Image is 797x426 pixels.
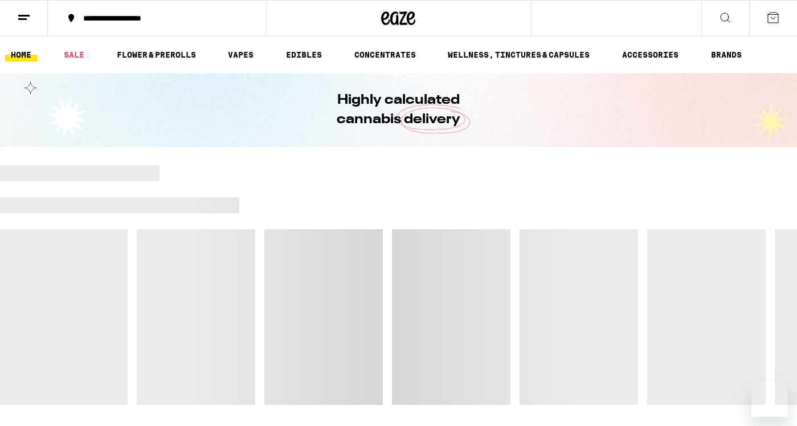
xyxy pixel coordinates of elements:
h1: Highly calculated cannabis delivery [305,91,493,129]
a: HOME [5,48,37,62]
a: BRANDS [705,48,747,62]
a: EDIBLES [280,48,328,62]
a: VAPES [222,48,259,62]
a: CONCENTRATES [349,48,422,62]
a: FLOWER & PREROLLS [111,48,202,62]
a: SALE [58,48,90,62]
a: WELLNESS, TINCTURES & CAPSULES [442,48,595,62]
iframe: Button to launch messaging window [751,380,788,417]
a: ACCESSORIES [616,48,684,62]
